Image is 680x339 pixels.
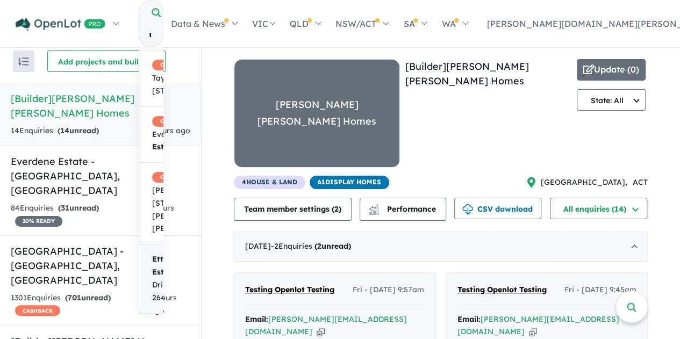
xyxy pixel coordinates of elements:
span: CASHBACK [152,116,198,127]
button: State: All [577,89,646,111]
span: Evergreen [STREET_ADDRESS] [152,116,253,154]
button: Add projects and builders [47,51,166,72]
div: 14 Enquir ies [11,125,99,138]
img: download icon [462,204,473,215]
a: Data & News [163,5,245,42]
strong: ( unread) [58,126,99,135]
a: [Builder][PERSON_NAME] [PERSON_NAME] Homes [405,60,529,87]
img: bar-chart.svg [368,207,379,214]
div: 84 Enquir ies [11,202,148,228]
a: VIC [245,5,282,42]
strong: Ettamogah [152,254,195,264]
a: Ettamogah Rise Estate- Fenchurch Drive,EttamogahNSW 2640 [139,244,166,313]
div: [DATE] [234,232,648,262]
strong: ( unread) [65,293,111,302]
span: 2 [334,204,339,214]
span: 20 % READY [15,216,62,227]
button: Copy [317,326,325,337]
button: Performance [360,198,446,221]
a: [PERSON_NAME] [PERSON_NAME] Homes [234,59,400,176]
div: [PERSON_NAME] [PERSON_NAME] Homes [234,97,399,129]
img: sort.svg [18,57,29,66]
span: ACT [633,176,648,189]
a: WA [434,5,475,42]
input: Try estate name, suburb, builder or developer [139,24,161,47]
span: - 2 Enquir ies [271,241,351,251]
h5: [Builder] [PERSON_NAME] [PERSON_NAME] Homes [11,91,190,120]
span: Testing Openlot Testing [457,285,547,294]
span: Taylors - [STREET_ADDRESS] [152,59,228,97]
button: Update (0) [577,59,646,81]
button: Copy [529,326,537,337]
a: Testing Openlot Testing [245,284,334,297]
strong: Estate [152,142,176,152]
a: CASHBACKTaylorsRise Estate- [STREET_ADDRESS] [139,50,166,106]
a: Testing Openlot Testing [457,284,547,297]
span: 2 hours ago [147,126,190,135]
img: Openlot PRO Logo White [16,18,105,31]
a: [PERSON_NAME][EMAIL_ADDRESS][DOMAIN_NAME] [245,314,407,337]
span: Testing Openlot Testing [245,285,334,294]
span: CASHBACK [15,305,60,316]
span: CASHBACK [152,60,198,70]
a: SA [396,5,434,42]
span: Fri - [DATE] 9:45am [564,284,636,297]
span: 31 [61,203,69,213]
span: 61 Display Homes [310,176,389,189]
span: 14 [60,126,69,135]
a: QLD [282,5,328,42]
strong: ( unread) [314,241,351,251]
span: Performance [370,204,436,214]
button: CSV download [454,198,541,219]
span: - Fenchurch Drive, NSW 2640 [152,253,234,304]
h5: Everdene Estate - [GEOGRAPHIC_DATA] , [GEOGRAPHIC_DATA] [11,154,190,198]
span: Fri - [DATE] 9:57am [353,284,424,297]
a: CASHBACKEvergreenRise Estate[STREET_ADDRESS] [139,106,166,163]
strong: Email: [245,314,268,324]
button: All enquiries (14) [550,198,647,219]
strong: Email: [457,314,481,324]
span: [GEOGRAPHIC_DATA] , [541,176,627,189]
span: 2 [317,241,321,251]
h5: [GEOGRAPHIC_DATA] - [GEOGRAPHIC_DATA] , [GEOGRAPHIC_DATA] [11,244,190,287]
a: CASHBACK[PERSON_NAME]Rise- [STREET_ADDRESS][PERSON_NAME][PERSON_NAME] [139,162,166,244]
span: 4 House & Land [234,176,305,189]
span: [PERSON_NAME] - [STREET_ADDRESS][PERSON_NAME][PERSON_NAME] [152,171,237,235]
a: [PERSON_NAME][EMAIL_ADDRESS][DOMAIN_NAME] [457,314,619,337]
strong: Estate [152,267,176,277]
a: NSW/ACT [328,5,396,42]
button: Team member settings (2) [234,198,352,221]
div: 1301 Enquir ies [11,292,150,318]
strong: ( unread) [58,203,99,213]
span: 701 [68,293,81,302]
img: line-chart.svg [369,204,378,210]
span: CASHBACK [152,172,198,183]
